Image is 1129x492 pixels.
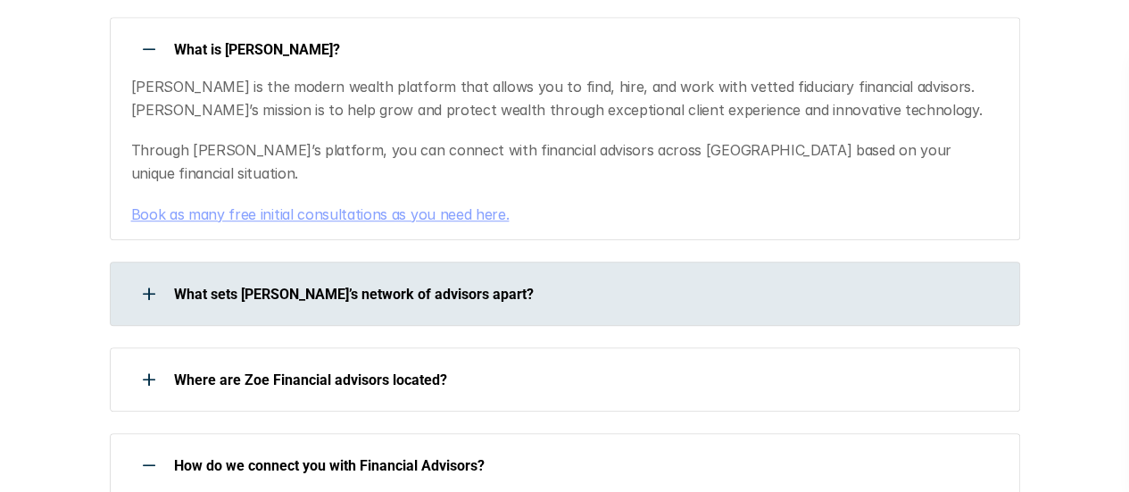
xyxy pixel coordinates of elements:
[131,76,998,121] p: [PERSON_NAME] is the modern wealth platform that allows you to find, hire, and work with vetted f...
[131,205,510,223] a: Book as many free initial consultations as you need here.
[174,41,997,58] p: What is [PERSON_NAME]?
[174,371,997,388] p: Where are Zoe Financial advisors located?
[131,139,998,185] p: Through [PERSON_NAME]’s platform, you can connect with financial advisors across [GEOGRAPHIC_DATA...
[174,286,997,303] p: What sets [PERSON_NAME]’s network of advisors apart?
[174,457,997,474] p: How do we connect you with Financial Advisors?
